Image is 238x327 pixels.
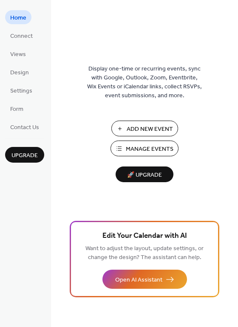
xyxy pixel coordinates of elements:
[5,47,31,61] a: Views
[121,169,168,181] span: 🚀 Upgrade
[5,83,37,97] a: Settings
[11,151,38,160] span: Upgrade
[5,10,31,24] a: Home
[126,145,173,154] span: Manage Events
[10,105,23,114] span: Form
[5,65,34,79] a: Design
[5,28,38,42] a: Connect
[87,65,202,100] span: Display one-time or recurring events, sync with Google, Outlook, Zoom, Eventbrite, Wix Events or ...
[102,270,187,289] button: Open AI Assistant
[10,68,29,77] span: Design
[111,121,178,136] button: Add New Event
[110,141,178,156] button: Manage Events
[116,166,173,182] button: 🚀 Upgrade
[10,50,26,59] span: Views
[5,101,28,116] a: Form
[85,243,204,263] span: Want to adjust the layout, update settings, or change the design? The assistant can help.
[102,230,187,242] span: Edit Your Calendar with AI
[10,87,32,96] span: Settings
[10,32,33,41] span: Connect
[5,147,44,163] button: Upgrade
[10,123,39,132] span: Contact Us
[10,14,26,23] span: Home
[115,276,162,285] span: Open AI Assistant
[127,125,173,134] span: Add New Event
[5,120,44,134] a: Contact Us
